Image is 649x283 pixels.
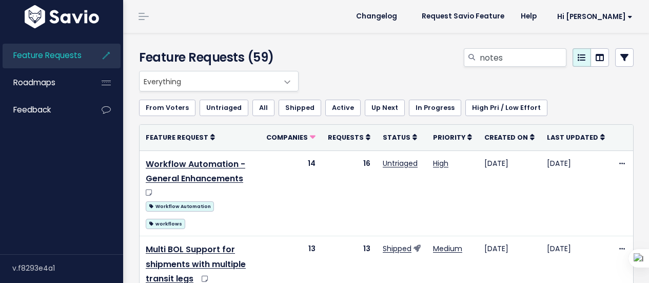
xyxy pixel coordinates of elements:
[414,9,513,24] a: Request Savio Feature
[140,71,278,91] span: Everything
[383,133,410,142] span: Status
[139,100,634,116] ul: Filter feature requests
[365,100,405,116] a: Up Next
[200,100,248,116] a: Untriaged
[139,48,294,67] h4: Feature Requests (59)
[13,104,51,115] span: Feedback
[146,132,215,142] a: Feature Request
[433,133,465,142] span: Priority
[433,158,448,168] a: High
[513,9,545,24] a: Help
[146,133,208,142] span: Feature Request
[3,71,85,95] a: Roadmaps
[13,50,82,61] span: Feature Requests
[479,48,566,67] input: Search features...
[356,13,397,20] span: Changelog
[484,132,535,142] a: Created On
[146,158,245,185] a: Workflow Automation - General Enhancements
[328,132,370,142] a: Requests
[541,150,611,236] td: [DATE]
[465,100,547,116] a: High Pri / Low Effort
[22,5,102,28] img: logo-white.9d6f32f41409.svg
[557,13,633,21] span: Hi [PERSON_NAME]
[545,9,641,25] a: Hi [PERSON_NAME]
[13,77,55,88] span: Roadmaps
[325,100,361,116] a: Active
[383,158,418,168] a: Untriaged
[383,132,417,142] a: Status
[146,219,185,229] span: workflows
[433,243,462,254] a: Medium
[146,217,185,230] a: workflows
[12,255,123,281] div: v.f8293e4a1
[252,100,274,116] a: All
[146,201,214,212] span: Workflow Automation
[484,133,528,142] span: Created On
[266,132,316,142] a: Companies
[328,133,364,142] span: Requests
[547,132,605,142] a: Last Updated
[266,133,308,142] span: Companies
[3,44,85,67] a: Feature Requests
[146,199,214,212] a: Workflow Automation
[433,132,472,142] a: Priority
[3,98,85,122] a: Feedback
[409,100,461,116] a: In Progress
[139,71,299,91] span: Everything
[547,133,598,142] span: Last Updated
[322,150,377,236] td: 16
[260,150,322,236] td: 14
[139,100,195,116] a: From Voters
[383,243,411,254] a: Shipped
[279,100,321,116] a: Shipped
[478,150,541,236] td: [DATE]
